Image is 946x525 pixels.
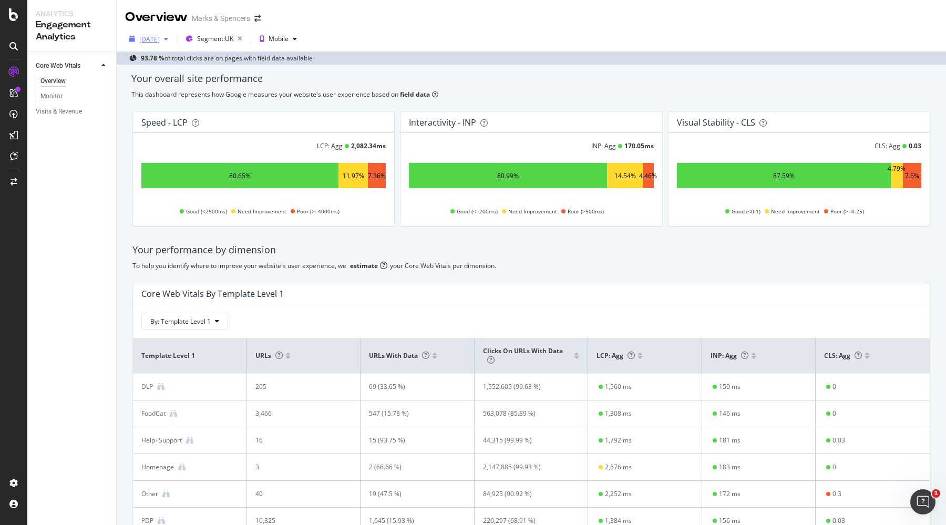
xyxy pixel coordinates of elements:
[369,351,429,360] span: URLs with data
[254,15,261,22] div: arrow-right-arrow-left
[677,117,755,128] div: Visual Stability - CLS
[483,382,570,392] div: 1,552,605 (99.63 %)
[40,76,109,87] a: Overview
[141,54,164,63] b: 93.78 %
[141,436,182,445] div: Help+Support
[400,90,430,99] b: field data
[824,351,862,360] span: CLS: Agg
[125,30,172,47] button: [DATE]
[457,205,498,218] span: Good (<=200ms)
[614,171,636,180] div: 14.54%
[483,462,570,472] div: 2,147,885 (99.93 %)
[605,409,632,418] div: 1,308 ms
[597,351,635,360] span: LCP: Agg
[719,489,741,499] div: 172 ms
[369,462,456,472] div: 2 (66.66 %)
[639,171,657,180] div: 4.46%
[832,462,836,472] div: 0
[832,489,841,499] div: 0.3
[255,409,342,418] div: 3,466
[909,141,921,150] div: 0.03
[624,141,654,150] div: 170.05 ms
[830,205,864,218] span: Poor (>=0.25)
[832,436,845,445] div: 0.03
[343,171,364,180] div: 11.97%
[36,60,80,71] div: Core Web Vitals
[719,409,741,418] div: 146 ms
[40,91,63,102] div: Monitor
[369,489,456,499] div: 19 (47.5 %)
[255,351,283,360] span: URLs
[141,117,188,128] div: Speed - LCP
[141,489,158,499] div: Other
[711,351,748,360] span: INP: Agg
[36,60,98,71] a: Core Web Vitals
[719,382,741,392] div: 150 ms
[910,489,935,514] iframe: Intercom live chat
[732,205,760,218] span: Good (<0.1)
[508,205,557,218] span: Need Improvement
[568,205,604,218] span: Poor (>500ms)
[141,313,228,330] button: By: Template Level 1
[351,141,386,150] div: 2,082.34 ms
[832,382,836,392] div: 0
[350,261,378,270] div: estimate
[141,409,166,418] div: FoodCat
[141,462,174,472] div: Homepage
[719,436,741,445] div: 181 ms
[181,30,246,47] button: Segment:UK
[40,91,109,102] a: Monitor
[591,141,616,150] div: INP: Agg
[255,382,342,392] div: 205
[875,141,900,150] div: CLS: Agg
[36,19,108,43] div: Engagement Analytics
[297,205,340,218] span: Poor (>=4000ms)
[141,54,313,63] div: of total clicks are on pages with field data available
[369,409,456,418] div: 547 (15.78 %)
[719,462,741,472] div: 183 ms
[605,382,632,392] div: 1,560 ms
[932,489,940,498] span: 1
[36,106,82,117] div: Visits & Revenue
[497,171,519,180] div: 80.99%
[141,382,153,392] div: DLP
[483,409,570,418] div: 563,078 (85.89 %)
[131,72,931,86] div: Your overall site performance
[150,317,211,326] span: By: Template Level 1
[409,117,476,128] div: Interactivity - INP
[368,171,386,180] div: 7.36%
[141,289,284,299] div: Core Web Vitals By Template Level 1
[605,462,632,472] div: 2,676 ms
[888,164,906,187] div: 4.79%
[141,351,235,361] span: Template Level 1
[36,8,108,19] div: Analytics
[132,243,930,257] div: Your performance by dimension
[192,13,250,24] div: Marks & Spencers
[832,409,836,418] div: 0
[317,141,343,150] div: LCP: Agg
[132,261,930,270] div: To help you identify where to improve your website's user experience, we your Core Web Vitals per...
[369,436,456,445] div: 15 (93.75 %)
[131,90,931,99] div: This dashboard represents how Google measures your website's user experience based on
[238,205,286,218] span: Need Improvement
[139,35,160,44] div: [DATE]
[605,436,632,445] div: 1,792 ms
[255,462,342,472] div: 3
[36,106,109,117] a: Visits & Revenue
[197,34,233,43] span: Segment: UK
[40,76,66,87] div: Overview
[369,382,456,392] div: 69 (33.65 %)
[229,171,251,180] div: 80.65%
[269,36,289,42] div: Mobile
[125,8,188,26] div: Overview
[255,30,301,47] button: Mobile
[186,205,227,218] span: Good (<2500ms)
[255,489,342,499] div: 40
[905,171,919,180] div: 7.6%
[605,489,632,499] div: 2,252 ms
[255,436,342,445] div: 16
[483,346,563,365] span: Clicks on URLs with data
[771,205,820,218] span: Need Improvement
[483,489,570,499] div: 84,925 (90.92 %)
[483,436,570,445] div: 44,315 (99.99 %)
